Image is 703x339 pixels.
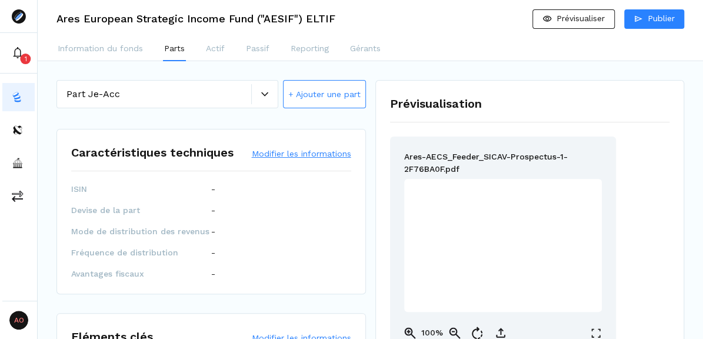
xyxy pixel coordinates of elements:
span: ISIN [71,183,211,195]
button: distributors [2,116,35,144]
p: Passif [246,42,269,55]
button: Publier [624,9,684,29]
p: Actif [206,42,225,55]
p: Prévisualiser [557,12,605,25]
button: + Ajouter une part [283,80,366,108]
h3: Ares European Strategic Income Fund ("AESIF") ELTIF [56,14,335,24]
p: Ares-AECS_Feeder_SICAV-Prospectus-1-2F76BA0F.pdf [404,151,602,165]
button: 1 [2,39,35,67]
button: Passif [245,38,271,61]
button: Reporting [289,38,330,61]
button: Actif [205,38,226,61]
img: asset-managers [12,157,24,169]
p: - [211,183,215,195]
button: funds [2,83,35,111]
p: - [211,204,215,216]
p: Parts [164,42,185,55]
p: - [211,268,215,280]
span: Fréquence de distribution [71,247,211,258]
p: Gérants [350,42,381,55]
p: - [211,225,215,237]
p: 100% [421,327,444,339]
button: Parts [163,38,186,61]
span: Devise de la part [71,204,211,216]
span: Avantages fiscaux [71,268,211,280]
p: Publier [648,12,675,25]
p: - [211,247,215,258]
div: Part Je-Acc [66,87,251,101]
h1: Prévisualisation [390,95,670,112]
p: Reporting [291,42,329,55]
button: Gérants [349,38,382,61]
button: Prévisualiser [532,9,615,29]
button: asset-managers [2,149,35,177]
span: AO [9,311,28,330]
p: 1 [25,54,27,64]
button: commissions [2,182,35,210]
h1: Caractéristiques techniques [71,144,234,161]
p: Information du fonds [58,42,143,55]
img: commissions [12,190,24,202]
button: Information du fonds [56,38,144,61]
img: distributors [12,124,24,136]
img: funds [12,91,24,103]
button: Modifier les informations [252,148,351,159]
span: Mode de distribution des revenus [71,225,211,237]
